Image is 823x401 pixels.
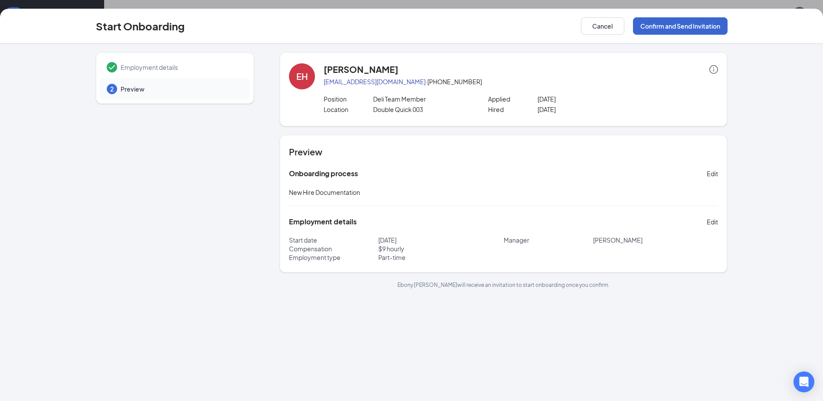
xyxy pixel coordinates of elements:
[633,17,728,35] button: Confirm and Send Invitation
[707,217,718,226] span: Edit
[707,167,718,181] button: Edit
[324,63,398,76] h4: [PERSON_NAME]
[289,169,358,178] h5: Onboarding process
[289,146,718,158] h4: Preview
[593,236,718,244] p: [PERSON_NAME]
[121,85,241,93] span: Preview
[373,95,472,103] p: Deli Team Member
[289,236,378,244] p: Start date
[121,63,241,72] span: Employment details
[504,236,593,244] p: Manager
[289,244,378,253] p: Compensation
[96,19,185,33] h3: Start Onboarding
[296,70,308,82] div: EH
[324,78,426,85] a: [EMAIL_ADDRESS][DOMAIN_NAME]
[538,105,636,114] p: [DATE]
[709,65,718,74] span: info-circle
[488,105,538,114] p: Hired
[373,105,472,114] p: Double Quick 003
[289,217,357,227] h5: Employment details
[378,236,504,244] p: [DATE]
[488,95,538,103] p: Applied
[793,371,814,392] div: Open Intercom Messenger
[707,215,718,229] button: Edit
[538,95,636,103] p: [DATE]
[110,85,114,93] span: 2
[707,169,718,178] span: Edit
[324,77,718,86] p: · [PHONE_NUMBER]
[324,95,373,103] p: Position
[581,17,624,35] button: Cancel
[324,105,373,114] p: Location
[280,281,727,289] p: Ebony [PERSON_NAME] will receive an invitation to start onboarding once you confirm.
[289,253,378,262] p: Employment type
[107,62,117,72] svg: Checkmark
[289,188,360,196] span: New Hire Documentation
[378,244,504,253] p: $ 9 hourly
[378,253,504,262] p: Part-time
